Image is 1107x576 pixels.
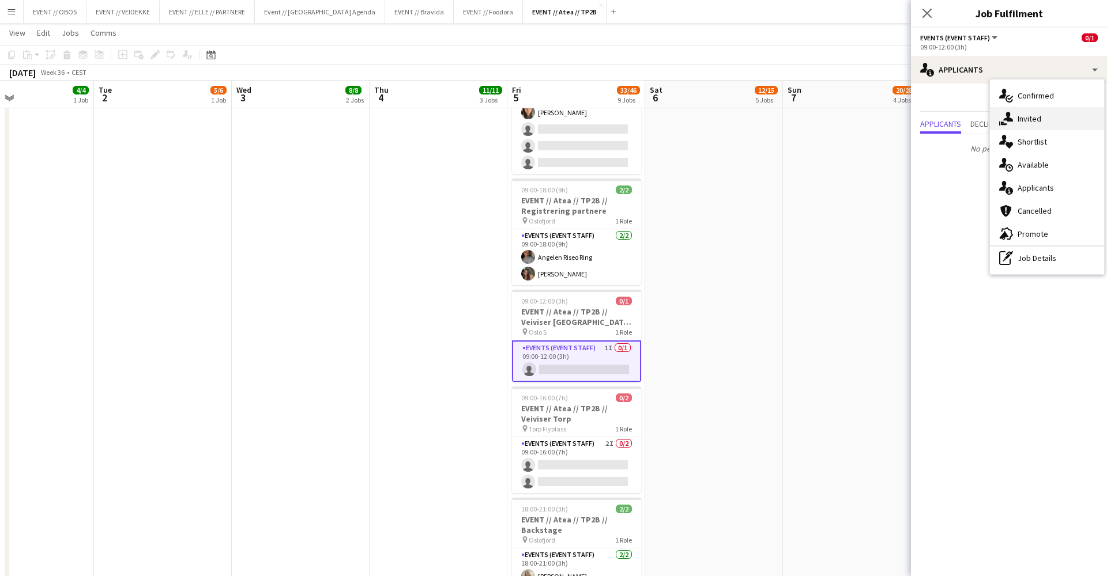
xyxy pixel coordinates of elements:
[615,328,632,336] span: 1 Role
[990,107,1104,130] div: Invited
[521,393,568,402] span: 09:00-16:00 (7h)
[97,91,112,104] span: 2
[521,505,568,513] span: 18:00-21:00 (3h)
[86,1,160,23] button: EVENT // VEIDEKKE
[73,96,88,104] div: 1 Job
[512,179,641,285] app-job-card: 09:00-18:00 (9h)2/2EVENT // Atea // TP2B // Registrering partnere Oslofjord1 RoleEvents (Event St...
[236,85,251,95] span: Wed
[62,28,79,38] span: Jobs
[911,6,1107,21] h3: Job Fulfilment
[160,1,255,23] button: EVENT // ELLE // PARTNERE
[57,25,84,40] a: Jobs
[235,91,251,104] span: 3
[73,86,89,94] span: 4/4
[616,393,632,402] span: 0/2
[210,86,227,94] span: 5/6
[650,85,662,95] span: Sat
[512,195,641,216] h3: EVENT // Atea // TP2B // Registrering partnere
[990,130,1104,153] div: Shortlist
[893,96,915,104] div: 4 Jobs
[512,437,641,493] app-card-role: Events (Event Staff)2I0/209:00-16:00 (7h)
[346,96,364,104] div: 2 Jobs
[512,85,521,95] span: Fri
[786,91,801,104] span: 7
[512,514,641,535] h3: EVENT // Atea // TP2B // Backstage
[512,386,641,493] app-job-card: 09:00-16:00 (7h)0/2EVENT // Atea // TP2B // Veiviser Torp Torp Flyplass1 RoleEvents (Event Staff)...
[617,96,639,104] div: 9 Jobs
[521,297,568,305] span: 09:00-12:00 (3h)
[616,185,632,194] span: 2/2
[920,43,1098,51] div: 09:00-12:00 (3h)
[990,153,1104,176] div: Available
[1082,33,1098,42] span: 0/1
[617,86,640,94] span: 33/46
[454,1,523,23] button: EVENT // Foodora
[616,505,632,513] span: 2/2
[512,306,641,327] h3: EVENT // Atea // TP2B // Veiviser [GEOGRAPHIC_DATA] S
[990,176,1104,199] div: Applicants
[529,328,547,336] span: Oslo S
[523,1,607,23] button: EVENT // Atea // TP2B
[990,199,1104,222] div: Cancelled
[9,28,25,38] span: View
[255,1,385,23] button: Event // [GEOGRAPHIC_DATA] Agenda
[91,28,116,38] span: Comms
[911,139,1107,158] p: No pending applicants
[71,68,86,77] div: CEST
[512,229,641,285] app-card-role: Events (Event Staff)2/209:00-18:00 (9h)Angelen Riseo Ring[PERSON_NAME]
[479,86,502,94] span: 11/11
[615,217,632,225] span: 1 Role
[529,425,566,433] span: Torp Flyplass
[755,96,777,104] div: 5 Jobs
[990,247,1104,270] div: Job Details
[920,33,999,42] button: Events (Event Staff)
[480,96,502,104] div: 3 Jobs
[211,96,226,104] div: 1 Job
[38,68,67,77] span: Week 36
[755,86,778,94] span: 12/15
[616,297,632,305] span: 0/1
[374,85,389,95] span: Thu
[37,28,50,38] span: Edit
[920,120,961,128] span: Applicants
[911,56,1107,84] div: Applicants
[521,185,568,194] span: 09:00-18:00 (9h)
[512,403,641,424] h3: EVENT // Atea // TP2B // Veiviser Torp
[86,25,121,40] a: Comms
[32,25,55,40] a: Edit
[512,290,641,382] app-job-card: 09:00-12:00 (3h)0/1EVENT // Atea // TP2B // Veiviser [GEOGRAPHIC_DATA] S Oslo S1 RoleEvents (Even...
[970,120,1002,128] span: Declined
[990,222,1104,245] div: Promote
[990,84,1104,107] div: Confirmed
[99,85,112,95] span: Tue
[9,67,36,78] div: [DATE]
[385,1,454,23] button: EVENT // Bravida
[512,340,641,382] app-card-role: Events (Event Staff)1I0/109:00-12:00 (3h)
[345,86,362,94] span: 8/8
[529,217,555,225] span: Oslofjord
[920,33,990,42] span: Events (Event Staff)
[615,425,632,433] span: 1 Role
[5,25,30,40] a: View
[615,536,632,544] span: 1 Role
[510,91,521,104] span: 5
[24,1,86,23] button: EVENT // OBOS
[893,86,916,94] span: 20/28
[529,536,555,544] span: Oslofjord
[648,91,662,104] span: 6
[372,91,389,104] span: 4
[788,85,801,95] span: Sun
